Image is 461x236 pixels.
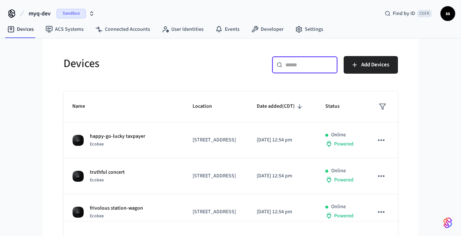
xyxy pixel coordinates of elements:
[245,23,289,36] a: Developer
[257,208,308,216] p: [DATE] 12:54 pm
[72,101,95,112] span: Name
[63,56,226,71] h5: Devices
[334,140,354,148] span: Powered
[325,101,349,112] span: Status
[257,172,308,180] p: [DATE] 12:54 pm
[257,136,308,144] p: [DATE] 12:54 pm
[440,6,455,21] button: ss
[334,212,354,220] span: Powered
[156,23,209,36] a: User Identities
[331,167,346,175] p: Online
[72,134,84,146] img: ecobee_lite_3
[393,10,415,17] span: Find by ID
[40,23,89,36] a: ACS Systems
[193,136,239,144] p: [STREET_ADDRESS]
[90,177,104,183] span: Ecobee
[257,101,304,112] span: Date added(CDT)
[334,176,354,184] span: Powered
[417,10,432,17] span: Ctrl K
[443,217,452,229] img: SeamLogoGradient.69752ec5.svg
[209,23,245,36] a: Events
[72,206,84,218] img: ecobee_lite_3
[72,170,84,182] img: ecobee_lite_3
[331,203,346,211] p: Online
[90,213,104,219] span: Ecobee
[193,208,239,216] p: [STREET_ADDRESS]
[29,9,51,18] span: myq-dev
[379,7,438,20] div: Find by IDCtrl K
[193,172,239,180] p: [STREET_ADDRESS]
[331,131,346,139] p: Online
[289,23,329,36] a: Settings
[90,133,145,140] p: happy-go-lucky taxpayer
[1,23,40,36] a: Devices
[361,60,389,70] span: Add Devices
[90,204,143,212] p: frivolous station-wagon
[90,141,104,147] span: Ecobee
[56,9,86,18] span: Sandbox
[441,7,454,20] span: ss
[89,23,156,36] a: Connected Accounts
[90,169,125,176] p: truthful concert
[344,56,398,74] button: Add Devices
[193,101,222,112] span: Location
